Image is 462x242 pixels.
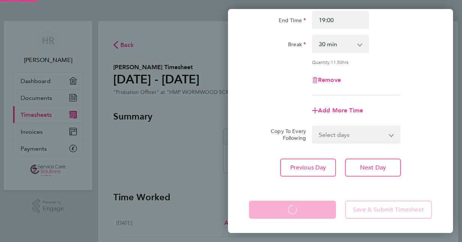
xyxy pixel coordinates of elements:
[290,164,326,171] span: Previous Day
[360,164,386,171] span: Next Day
[331,59,342,65] span: 11.50
[318,76,341,83] span: Remove
[312,77,341,83] button: Remove
[318,107,363,114] span: Add More Time
[288,41,306,50] label: Break
[312,59,400,65] div: Quantity: hrs
[279,17,306,26] label: End Time
[312,107,363,113] button: Add More Time
[345,159,401,177] button: Next Day
[312,11,369,29] input: E.g. 18:00
[265,128,306,141] label: Copy To Every Following
[280,159,336,177] button: Previous Day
